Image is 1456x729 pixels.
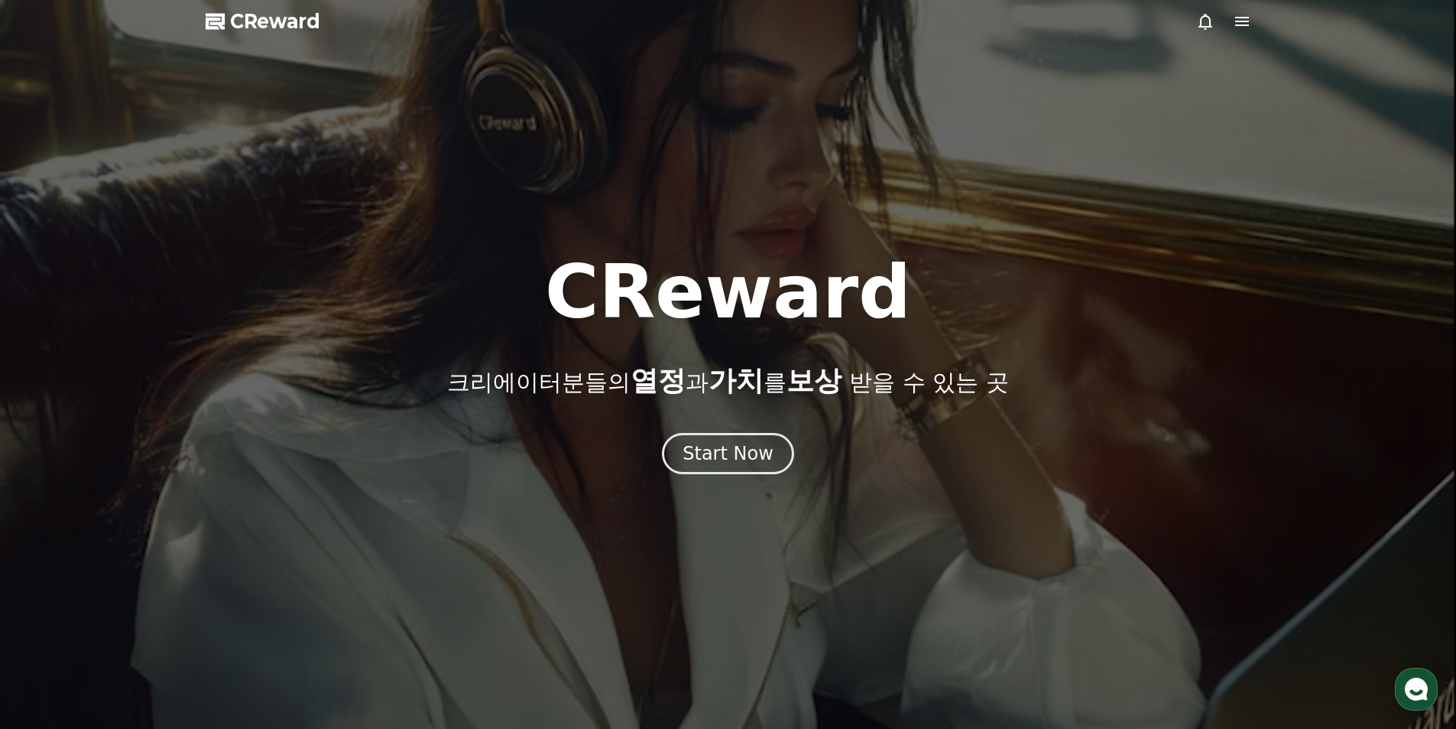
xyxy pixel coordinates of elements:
span: 열정 [631,365,686,396]
a: Start Now [662,448,794,463]
span: 보상 [786,365,841,396]
div: Start Now [683,441,773,466]
span: 가치 [709,365,764,396]
span: CReward [230,9,320,34]
p: 크리에이터분들의 과 를 받을 수 있는 곳 [447,366,1008,396]
h1: CReward [545,255,911,329]
a: CReward [206,9,320,34]
button: Start Now [662,433,794,474]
